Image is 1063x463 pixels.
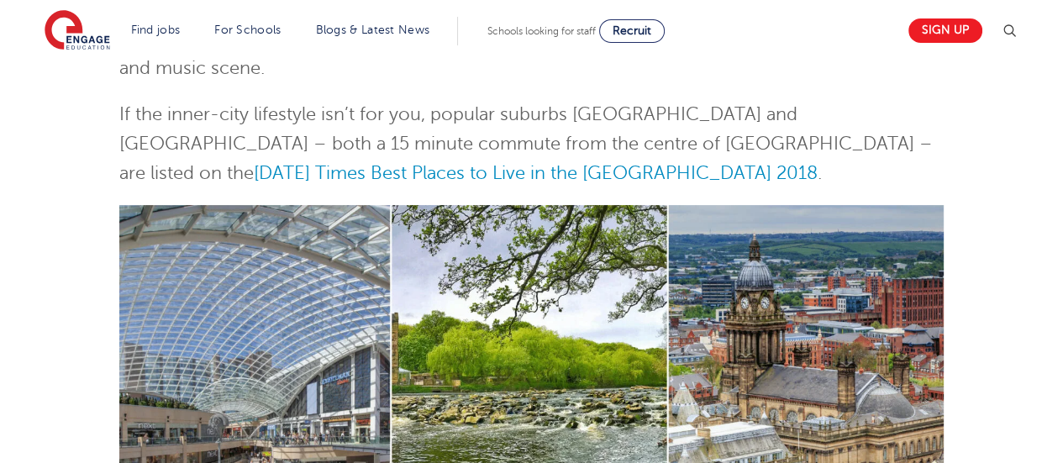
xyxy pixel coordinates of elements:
a: Recruit [599,19,665,43]
a: [DATE] Times Best Places to Live in the [GEOGRAPHIC_DATA] 2018 [254,163,818,183]
span: Schools looking for staff [487,25,596,37]
img: Engage Education [45,10,110,52]
span: Recruit [613,24,651,37]
span: . [818,163,822,183]
a: Blogs & Latest News [316,24,430,36]
a: For Schools [214,24,281,36]
span: If the inner-city lifestyle isn’t for you, popular suburbs [GEOGRAPHIC_DATA] and [GEOGRAPHIC_DATA... [119,104,933,183]
a: Sign up [908,18,982,43]
a: Find jobs [131,24,181,36]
